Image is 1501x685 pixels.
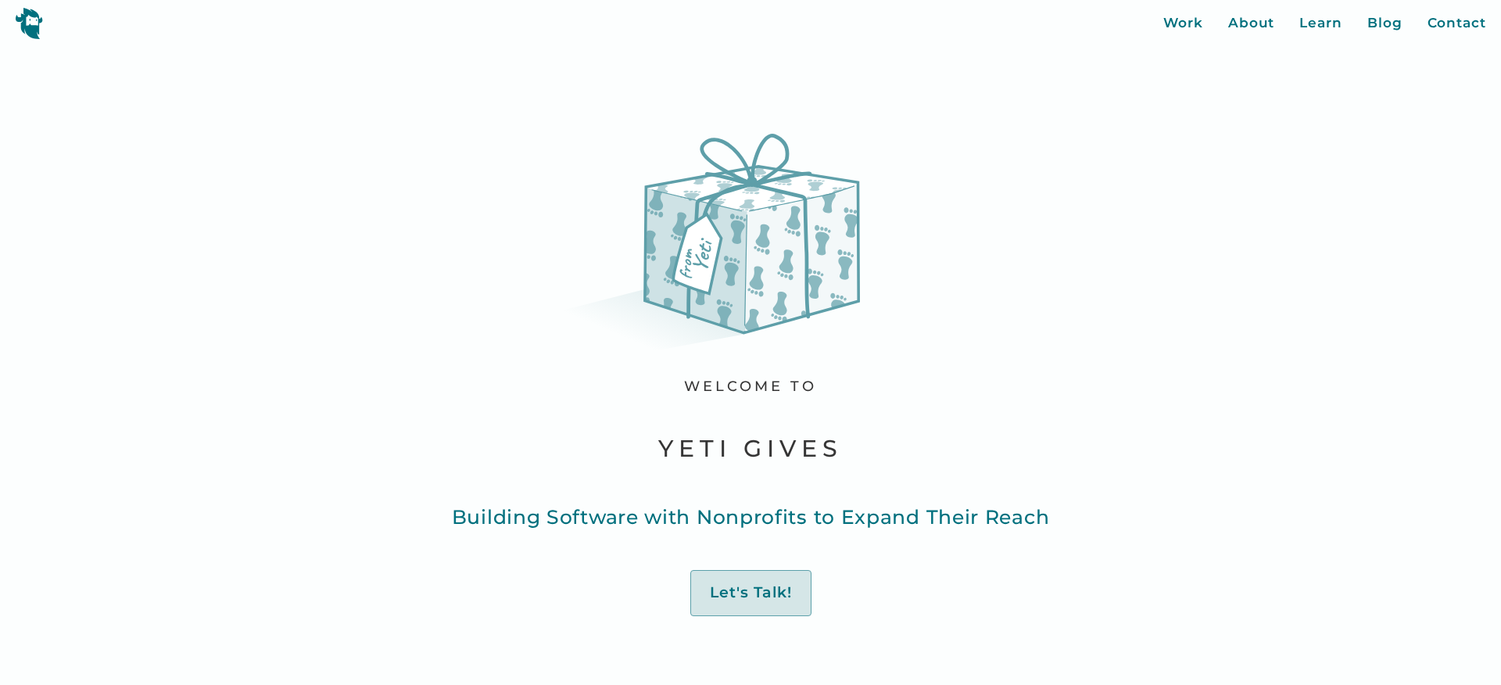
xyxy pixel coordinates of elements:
[690,570,811,616] a: Let's Talk!
[452,501,1050,533] p: Building Software with Nonprofits to Expand Their Reach
[658,433,843,464] h1: yeti gives
[710,583,792,603] div: Let's Talk!
[1228,13,1275,34] a: About
[560,134,860,353] img: a gift box from yeti wrapped in bigfoot wrapping paper
[15,7,43,39] img: yeti logo icon
[1428,13,1486,34] a: Contact
[1163,13,1203,34] a: Work
[684,378,817,396] div: welcome to
[1299,13,1342,34] a: Learn
[1367,13,1402,34] a: Blog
